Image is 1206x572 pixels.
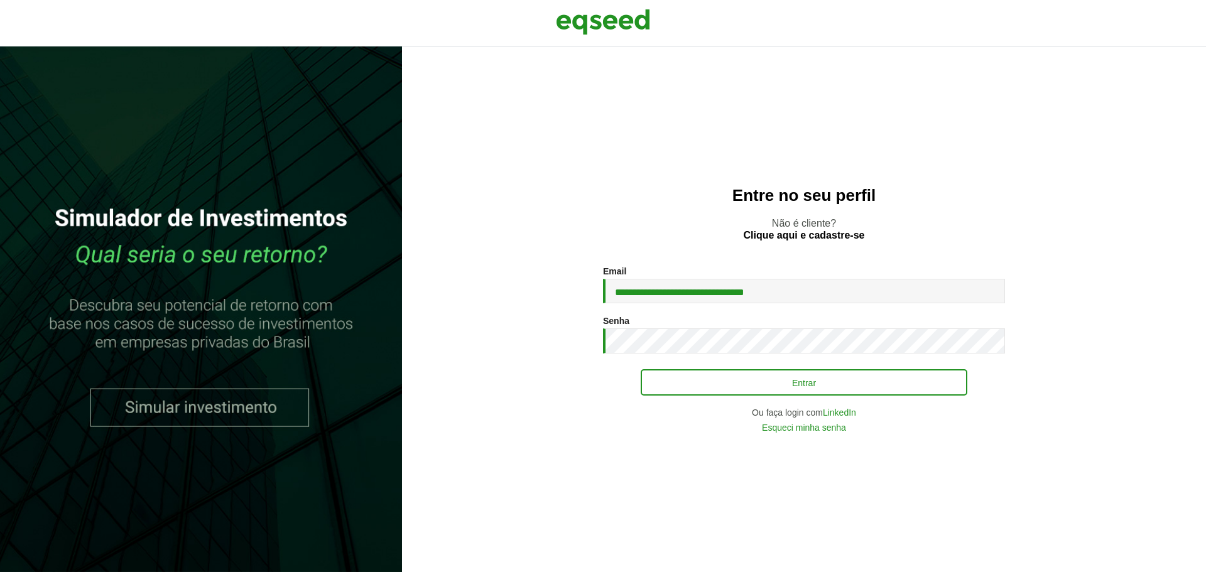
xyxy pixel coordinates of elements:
label: Email [603,267,626,276]
button: Entrar [641,369,967,396]
img: EqSeed Logo [556,6,650,38]
h2: Entre no seu perfil [427,186,1181,205]
div: Ou faça login com [603,408,1005,417]
a: LinkedIn [823,408,856,417]
a: Esqueci minha senha [762,423,846,432]
a: Clique aqui e cadastre-se [744,230,865,240]
label: Senha [603,316,629,325]
p: Não é cliente? [427,217,1181,241]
